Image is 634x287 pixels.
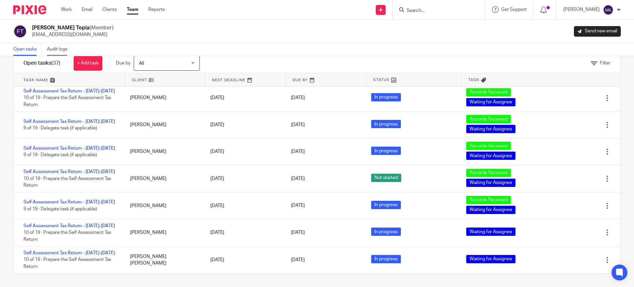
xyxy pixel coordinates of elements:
[23,251,115,255] a: Self Assessment Tax Return - [DATE]-[DATE]
[123,145,204,158] div: [PERSON_NAME]
[23,126,97,130] span: 9 of 19 · Delegate task (if applicable)
[466,152,515,160] span: Waiting for Assignee
[23,60,60,67] h1: Open tasks
[23,258,111,269] span: 10 of 19 · Prepare the Self Assessment Tax Return
[291,123,305,127] span: [DATE]
[466,228,515,236] span: Waiting for Assignee
[123,226,204,239] div: [PERSON_NAME]
[13,24,27,38] img: svg%3E
[127,6,138,13] a: Team
[23,95,111,107] span: 10 of 19 · Prepare the Self Assessment Tax Return
[291,149,305,154] span: [DATE]
[23,169,115,174] a: Self Assessment Tax Return - [DATE]-[DATE]
[204,199,284,212] div: [DATE]
[501,7,527,12] span: Get Support
[574,26,621,37] a: Send new email
[148,6,165,13] a: Reports
[23,230,111,242] span: 10 of 19 · Prepare the Self Assessment Tax Return
[74,56,102,71] a: + Add task
[466,115,511,123] span: Records Received
[204,253,284,267] div: [DATE]
[123,199,204,212] div: [PERSON_NAME]
[23,146,115,151] a: Self Assessment Tax Return - [DATE]-[DATE]
[32,24,114,31] h2: [PERSON_NAME] Topia
[291,203,305,208] span: [DATE]
[204,145,284,158] div: [DATE]
[406,8,465,14] input: Search
[371,228,401,236] span: In progress
[466,88,511,96] span: Records Received
[204,226,284,239] div: [DATE]
[371,147,401,155] span: In progress
[23,119,115,124] a: Self Assessment Tax Return - [DATE]-[DATE]
[371,174,401,182] span: Not started
[23,200,115,204] a: Self Assessment Tax Return - [DATE]-[DATE]
[371,201,401,209] span: In progress
[23,207,97,211] span: 9 of 19 · Delegate task (if applicable)
[32,31,114,38] p: [EMAIL_ADDRESS][DOMAIN_NAME]
[291,230,305,235] span: [DATE]
[563,6,600,13] p: [PERSON_NAME]
[291,95,305,100] span: [DATE]
[466,125,515,133] span: Waiting for Assignee
[13,5,46,14] img: Pixie
[371,120,401,128] span: In progress
[89,25,114,30] span: (Member)
[204,118,284,131] div: [DATE]
[61,6,72,13] a: Work
[373,77,390,83] span: Status
[291,258,305,262] span: [DATE]
[139,61,144,66] span: All
[466,206,515,214] span: Waiting for Assignee
[123,250,204,270] div: [PERSON_NAME] [PERSON_NAME]
[291,176,305,181] span: [DATE]
[123,118,204,131] div: [PERSON_NAME]
[204,91,284,104] div: [DATE]
[466,196,511,204] span: Records Received
[466,179,515,187] span: Waiting for Assignee
[102,6,117,13] a: Clients
[600,61,611,65] span: Filter
[23,89,115,93] a: Self Assessment Tax Return - [DATE]-[DATE]
[116,60,130,66] p: Due by
[123,172,204,185] div: [PERSON_NAME]
[466,98,515,106] span: Waiting for Assignee
[371,93,401,101] span: In progress
[13,43,42,56] a: Open tasks
[123,91,204,104] div: [PERSON_NAME]
[47,43,72,56] a: Audit logs
[466,169,511,177] span: Records Received
[23,176,111,188] span: 10 of 19 · Prepare the Self Assessment Tax Return
[82,6,92,13] a: Email
[23,224,115,228] a: Self Assessment Tax Return - [DATE]-[DATE]
[23,153,97,157] span: 9 of 19 · Delegate task (if applicable)
[603,5,614,15] img: svg%3E
[466,142,511,150] span: Records Received
[204,172,284,185] div: [DATE]
[371,255,401,263] span: In progress
[51,60,60,66] span: (37)
[468,77,479,83] span: Tags
[466,255,515,263] span: Waiting for Assignee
